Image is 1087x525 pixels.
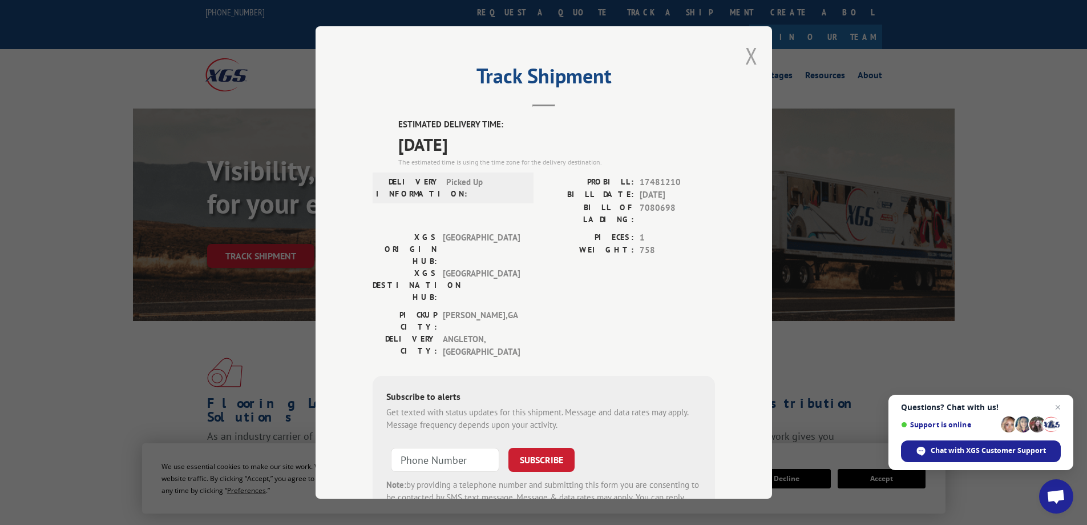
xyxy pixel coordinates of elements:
label: PICKUP CITY: [373,309,437,333]
span: [PERSON_NAME] , GA [443,309,520,333]
label: PIECES: [544,231,634,245]
label: DELIVERY INFORMATION: [376,176,441,200]
h2: Track Shipment [373,68,715,90]
span: Support is online [901,420,997,429]
label: PROBILL: [544,176,634,189]
span: [DATE] [398,131,715,157]
span: [DATE] [640,189,715,202]
span: Picked Up [446,176,523,200]
label: ESTIMATED DELIVERY TIME: [398,118,715,131]
span: Questions? Chat with us! [901,403,1061,412]
input: Phone Number [391,448,499,472]
div: Open chat [1039,479,1073,514]
button: SUBSCRIBE [508,448,575,472]
label: BILL DATE: [544,189,634,202]
div: by providing a telephone number and submitting this form you are consenting to be contacted by SM... [386,479,701,518]
strong: Note: [386,479,406,490]
label: DELIVERY CITY: [373,333,437,359]
span: 7080698 [640,202,715,226]
label: BILL OF LADING: [544,202,634,226]
button: Close modal [745,41,758,71]
div: Subscribe to alerts [386,390,701,406]
span: Chat with XGS Customer Support [931,446,1046,456]
label: WEIGHT: [544,244,634,257]
div: Get texted with status updates for this shipment. Message and data rates may apply. Message frequ... [386,406,701,432]
label: XGS ORIGIN HUB: [373,231,437,267]
label: XGS DESTINATION HUB: [373,267,437,303]
span: Close chat [1051,400,1065,414]
div: Chat with XGS Customer Support [901,440,1061,462]
div: The estimated time is using the time zone for the delivery destination. [398,157,715,167]
span: 17481210 [640,176,715,189]
span: 758 [640,244,715,257]
span: ANGLETON , [GEOGRAPHIC_DATA] [443,333,520,359]
span: [GEOGRAPHIC_DATA] [443,231,520,267]
span: [GEOGRAPHIC_DATA] [443,267,520,303]
span: 1 [640,231,715,245]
